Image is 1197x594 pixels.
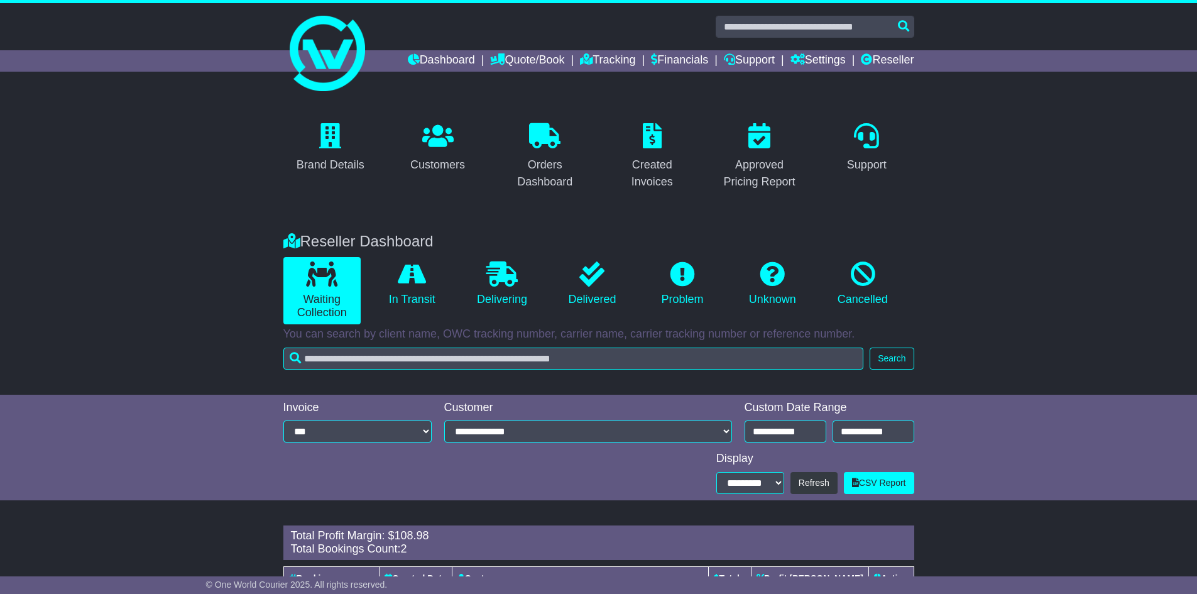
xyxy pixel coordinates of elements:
[380,566,452,590] th: Created Date
[790,472,838,494] button: Refresh
[712,119,807,195] a: Approved Pricing Report
[734,257,811,311] a: Unknown
[498,119,593,195] a: Orders Dashboard
[643,257,721,311] a: Problem
[206,580,388,590] span: © One World Courier 2025. All rights reserved.
[395,529,429,542] span: 108.98
[283,566,380,590] th: Booking
[847,157,887,173] div: Support
[463,257,540,311] a: Delivering
[283,257,361,324] a: Waiting Collection
[720,157,799,190] div: Approved Pricing Report
[745,401,914,415] div: Custom Date Range
[283,401,432,415] div: Invoice
[752,566,869,590] th: Profit [PERSON_NAME]
[490,50,564,72] a: Quote/Book
[613,157,692,190] div: Created Invoices
[716,452,914,466] div: Display
[554,257,631,311] a: Delivered
[868,566,914,590] th: Action
[724,50,775,72] a: Support
[506,157,584,190] div: Orders Dashboard
[402,119,473,178] a: Customers
[844,472,914,494] a: CSV Report
[283,327,914,341] p: You can search by client name, OWC tracking number, carrier name, carrier tracking number or refe...
[839,119,895,178] a: Support
[444,401,732,415] div: Customer
[401,542,407,555] span: 2
[297,157,364,173] div: Brand Details
[373,257,451,311] a: In Transit
[452,566,709,590] th: Customer
[408,50,475,72] a: Dashboard
[291,529,907,543] div: Total Profit Margin: $
[580,50,635,72] a: Tracking
[651,50,708,72] a: Financials
[861,50,914,72] a: Reseller
[824,257,901,311] a: Cancelled
[605,119,700,195] a: Created Invoices
[288,119,373,178] a: Brand Details
[790,50,846,72] a: Settings
[709,566,752,590] th: Total
[291,542,907,556] div: Total Bookings Count:
[870,348,914,370] button: Search
[277,233,921,251] div: Reseller Dashboard
[410,157,465,173] div: Customers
